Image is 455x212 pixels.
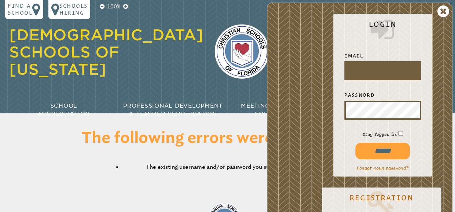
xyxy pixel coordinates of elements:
[9,26,203,78] a: [DEMOGRAPHIC_DATA] Schools of [US_STATE]
[59,3,87,16] p: Schools Hiring
[344,91,421,99] label: Password
[344,52,421,60] label: Email
[8,3,32,16] p: Find a school
[214,24,269,79] img: csf-logo-web-colors.png
[241,103,323,117] span: Meetings & Workshops for Educators
[122,163,348,171] li: The existing username and/or password you submitted are not valid
[357,165,409,170] a: Forgot your password?
[339,20,426,43] h2: Login
[106,3,121,11] p: 100%
[52,130,403,147] h1: The following errors were encountered
[339,131,426,137] p: Stay logged in?
[37,103,90,117] span: School Accreditation
[123,103,223,117] span: Professional Development & Teacher Certification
